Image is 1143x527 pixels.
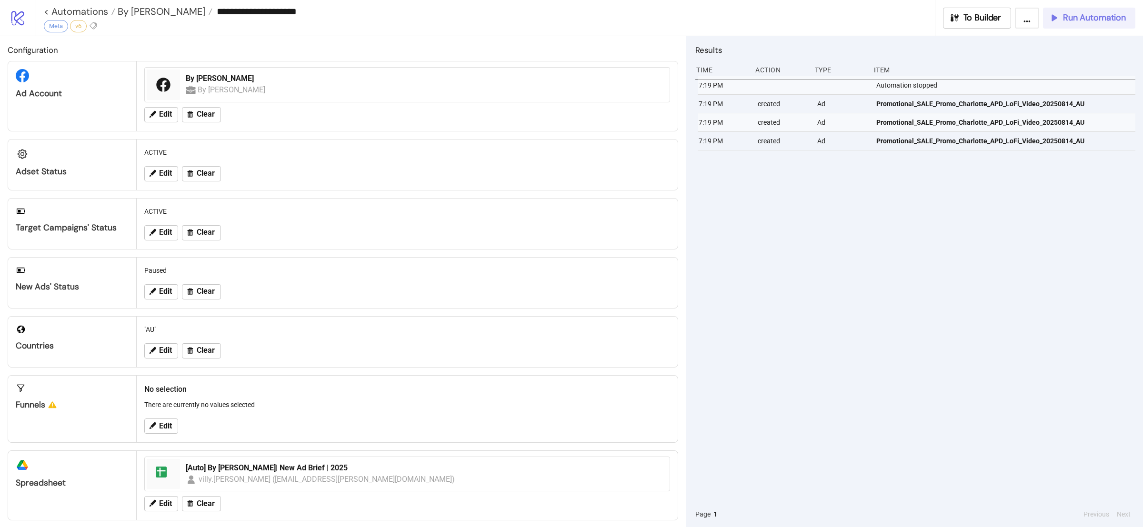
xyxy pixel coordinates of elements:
a: Promotional_SALE_Promo_Charlotte_APD_LoFi_Video_20250814_AU [876,113,1131,131]
div: Meta [44,20,68,32]
div: Time [695,61,748,79]
div: Adset Status [16,166,129,177]
div: Ad Account [16,88,129,99]
h2: No selection [144,383,670,395]
button: Edit [144,496,178,511]
div: created [757,95,809,113]
span: Clear [197,346,215,355]
span: Clear [197,110,215,119]
div: Ad [816,113,869,131]
button: Clear [182,343,221,358]
a: Promotional_SALE_Promo_Charlotte_APD_LoFi_Video_20250814_AU [876,132,1131,150]
div: Action [754,61,807,79]
div: "AU" [140,320,674,338]
div: Funnels [16,399,129,410]
div: By [PERSON_NAME] [186,73,664,84]
span: Edit [159,346,172,355]
h2: Results [695,44,1135,56]
button: Clear [182,496,221,511]
div: ACTIVE [140,143,674,161]
span: Edit [159,499,172,508]
a: By [PERSON_NAME] [115,7,212,16]
span: Page [695,509,711,519]
div: Automation stopped [875,76,1138,94]
span: Edit [159,110,172,119]
div: [Auto] By [PERSON_NAME]| New Ad Brief | 2025 [186,463,664,473]
div: v6 [70,20,87,32]
button: Edit [144,343,178,358]
span: To Builder [963,12,1002,23]
div: 7:19 PM [698,132,750,150]
div: 7:19 PM [698,76,750,94]
p: There are currently no values selected [144,399,670,410]
div: ACTIVE [140,202,674,220]
div: Target Campaigns' Status [16,222,129,233]
span: By [PERSON_NAME] [115,5,205,18]
div: Spreadsheet [16,477,129,488]
span: Promotional_SALE_Promo_Charlotte_APD_LoFi_Video_20250814_AU [876,136,1084,146]
span: Clear [197,169,215,178]
span: Promotional_SALE_Promo_Charlotte_APD_LoFi_Video_20250814_AU [876,99,1084,109]
button: Edit [144,418,178,434]
button: Next [1114,509,1133,519]
div: Ad [816,132,869,150]
span: Edit [159,287,172,296]
button: Run Automation [1043,8,1135,29]
button: 1 [711,509,720,519]
span: Clear [197,287,215,296]
span: Edit [159,422,172,430]
div: Type [814,61,866,79]
a: Promotional_SALE_Promo_Charlotte_APD_LoFi_Video_20250814_AU [876,95,1131,113]
button: Clear [182,284,221,299]
div: Ad [816,95,869,113]
div: New Ads' Status [16,281,129,292]
button: Edit [144,166,178,181]
button: To Builder [943,8,1012,29]
div: villy.[PERSON_NAME] ([EMAIL_ADDRESS][PERSON_NAME][DOMAIN_NAME]) [199,473,455,485]
div: 7:19 PM [698,95,750,113]
button: Edit [144,284,178,299]
span: Edit [159,228,172,237]
button: Edit [144,225,178,240]
div: created [757,132,809,150]
div: 7:19 PM [698,113,750,131]
button: Clear [182,225,221,240]
a: < Automations [44,7,115,16]
span: Run Automation [1063,12,1126,23]
div: Countries [16,340,129,351]
div: By [PERSON_NAME] [198,84,267,96]
span: Clear [197,228,215,237]
span: Edit [159,169,172,178]
span: Promotional_SALE_Promo_Charlotte_APD_LoFi_Video_20250814_AU [876,117,1084,128]
span: Clear [197,499,215,508]
button: Edit [144,107,178,122]
button: Previous [1081,509,1112,519]
button: Clear [182,166,221,181]
div: created [757,113,809,131]
div: Item [873,61,1135,79]
button: Clear [182,107,221,122]
h2: Configuration [8,44,678,56]
div: Paused [140,261,674,279]
button: ... [1015,8,1039,29]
